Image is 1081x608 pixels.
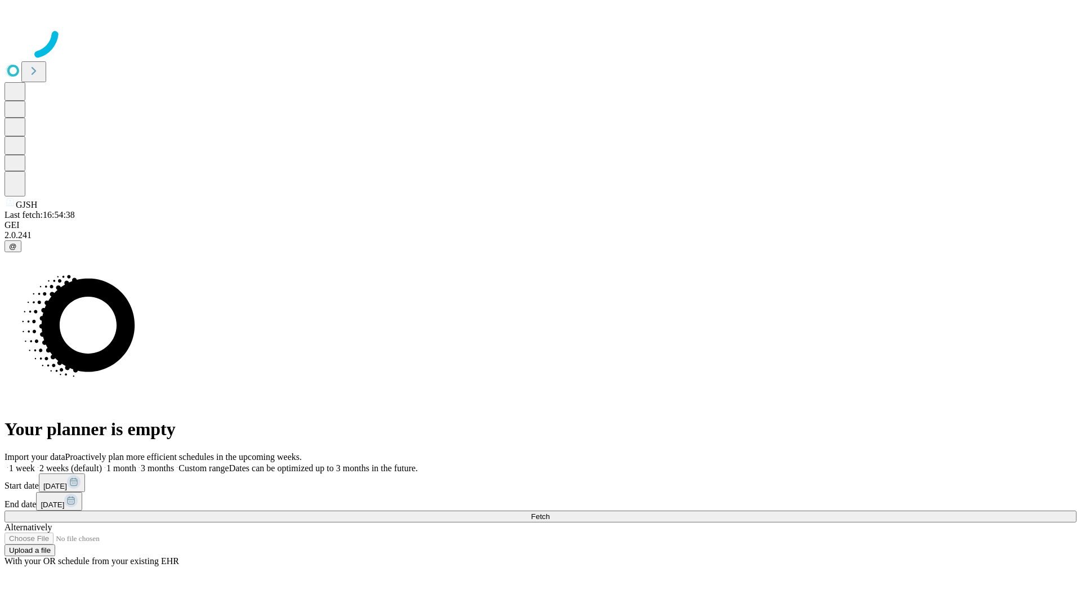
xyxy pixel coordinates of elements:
[43,482,67,490] span: [DATE]
[5,522,52,532] span: Alternatively
[9,463,35,473] span: 1 week
[5,419,1076,440] h1: Your planner is empty
[41,500,64,509] span: [DATE]
[178,463,229,473] span: Custom range
[5,240,21,252] button: @
[141,463,174,473] span: 3 months
[16,200,37,209] span: GJSH
[106,463,136,473] span: 1 month
[39,463,102,473] span: 2 weeks (default)
[5,210,75,220] span: Last fetch: 16:54:38
[5,544,55,556] button: Upload a file
[5,511,1076,522] button: Fetch
[229,463,418,473] span: Dates can be optimized up to 3 months in the future.
[36,492,82,511] button: [DATE]
[5,452,65,462] span: Import your data
[65,452,302,462] span: Proactively plan more efficient schedules in the upcoming weeks.
[5,220,1076,230] div: GEI
[39,473,85,492] button: [DATE]
[5,492,1076,511] div: End date
[531,512,550,521] span: Fetch
[5,556,179,566] span: With your OR schedule from your existing EHR
[5,473,1076,492] div: Start date
[5,230,1076,240] div: 2.0.241
[9,242,17,251] span: @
